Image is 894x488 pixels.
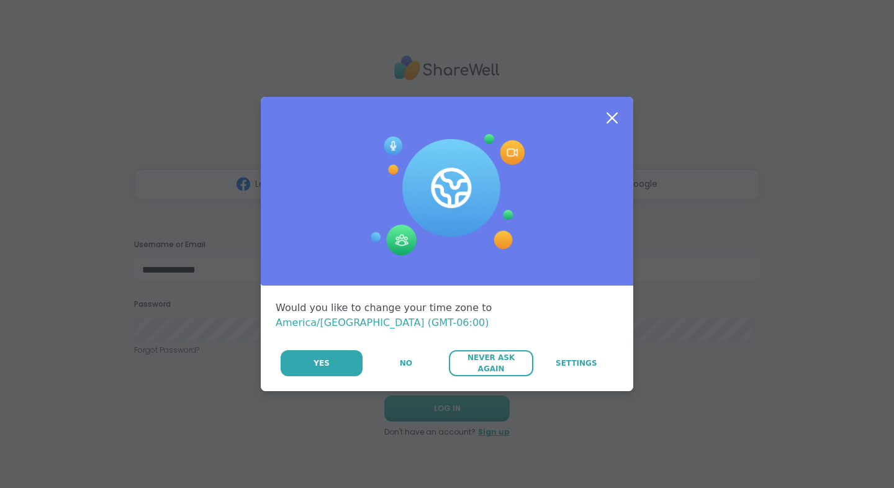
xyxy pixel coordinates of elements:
[314,358,330,369] span: Yes
[276,300,618,330] div: Would you like to change your time zone to
[364,350,448,376] button: No
[400,358,412,369] span: No
[369,134,525,256] img: Session Experience
[535,350,618,376] a: Settings
[276,317,489,328] span: America/[GEOGRAPHIC_DATA] (GMT-06:00)
[449,350,533,376] button: Never Ask Again
[556,358,597,369] span: Settings
[281,350,363,376] button: Yes
[455,352,526,374] span: Never Ask Again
